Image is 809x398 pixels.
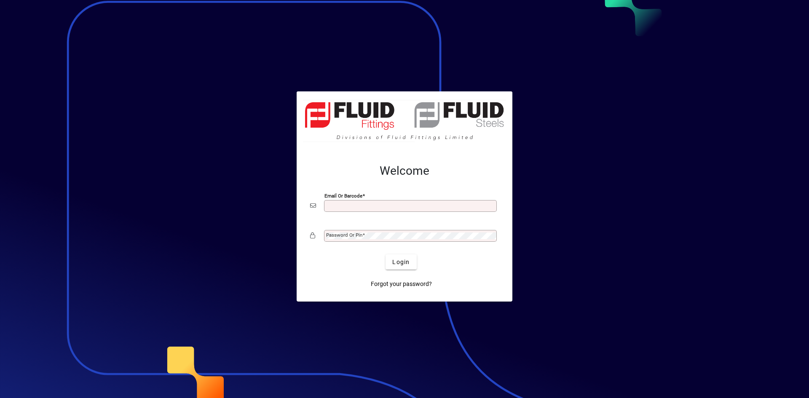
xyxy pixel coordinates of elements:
[326,232,362,238] mat-label: Password or Pin
[324,193,362,199] mat-label: Email or Barcode
[367,276,435,291] a: Forgot your password?
[371,280,432,288] span: Forgot your password?
[386,254,416,270] button: Login
[392,258,410,267] span: Login
[310,164,499,178] h2: Welcome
